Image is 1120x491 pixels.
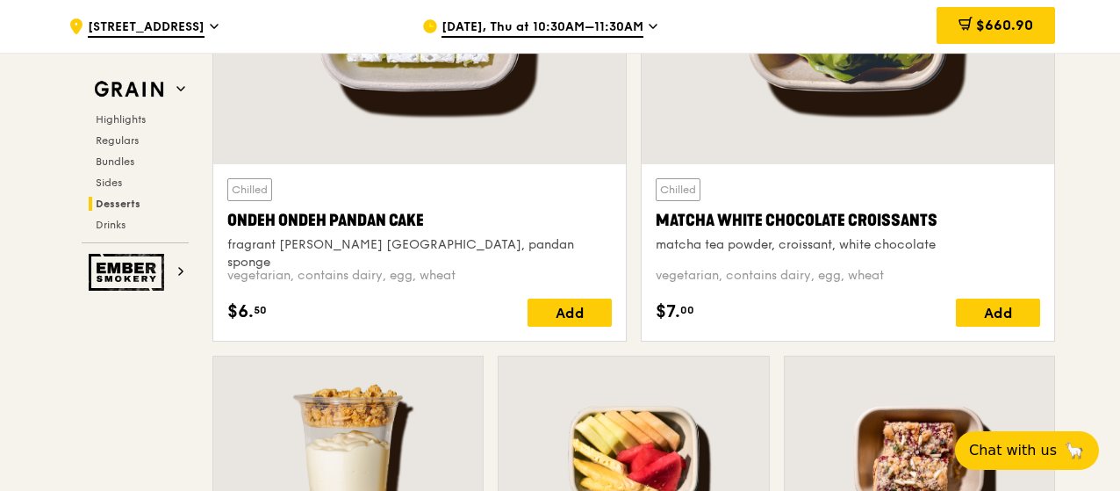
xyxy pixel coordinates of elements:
span: 00 [680,303,694,317]
span: 50 [254,303,267,317]
span: Highlights [96,113,146,126]
span: [DATE], Thu at 10:30AM–11:30AM [442,18,643,38]
div: matcha tea powder, croissant, white chocolate [656,236,1040,254]
span: Regulars [96,134,139,147]
span: 🦙 [1064,440,1085,461]
div: Ondeh Ondeh Pandan Cake [227,208,612,233]
div: Chilled [227,178,272,201]
span: $7. [656,299,680,325]
img: Grain web logo [89,74,169,105]
img: Ember Smokery web logo [89,254,169,291]
div: Matcha White Chocolate Croissants [656,208,1040,233]
span: [STREET_ADDRESS] [88,18,205,38]
button: Chat with us🦙 [955,431,1099,470]
div: Chilled [656,178,700,201]
span: Desserts [96,198,140,210]
span: Drinks [96,219,126,231]
span: $6. [227,299,254,325]
div: Add [956,299,1040,327]
div: fragrant [PERSON_NAME] [GEOGRAPHIC_DATA], pandan sponge [227,236,612,271]
div: Add [528,299,612,327]
span: Chat with us [969,440,1057,461]
span: $660.90 [976,17,1033,33]
span: Bundles [96,155,134,168]
span: Sides [96,177,122,189]
div: vegetarian, contains dairy, egg, wheat [656,267,1040,285]
div: vegetarian, contains dairy, egg, wheat [227,267,612,285]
